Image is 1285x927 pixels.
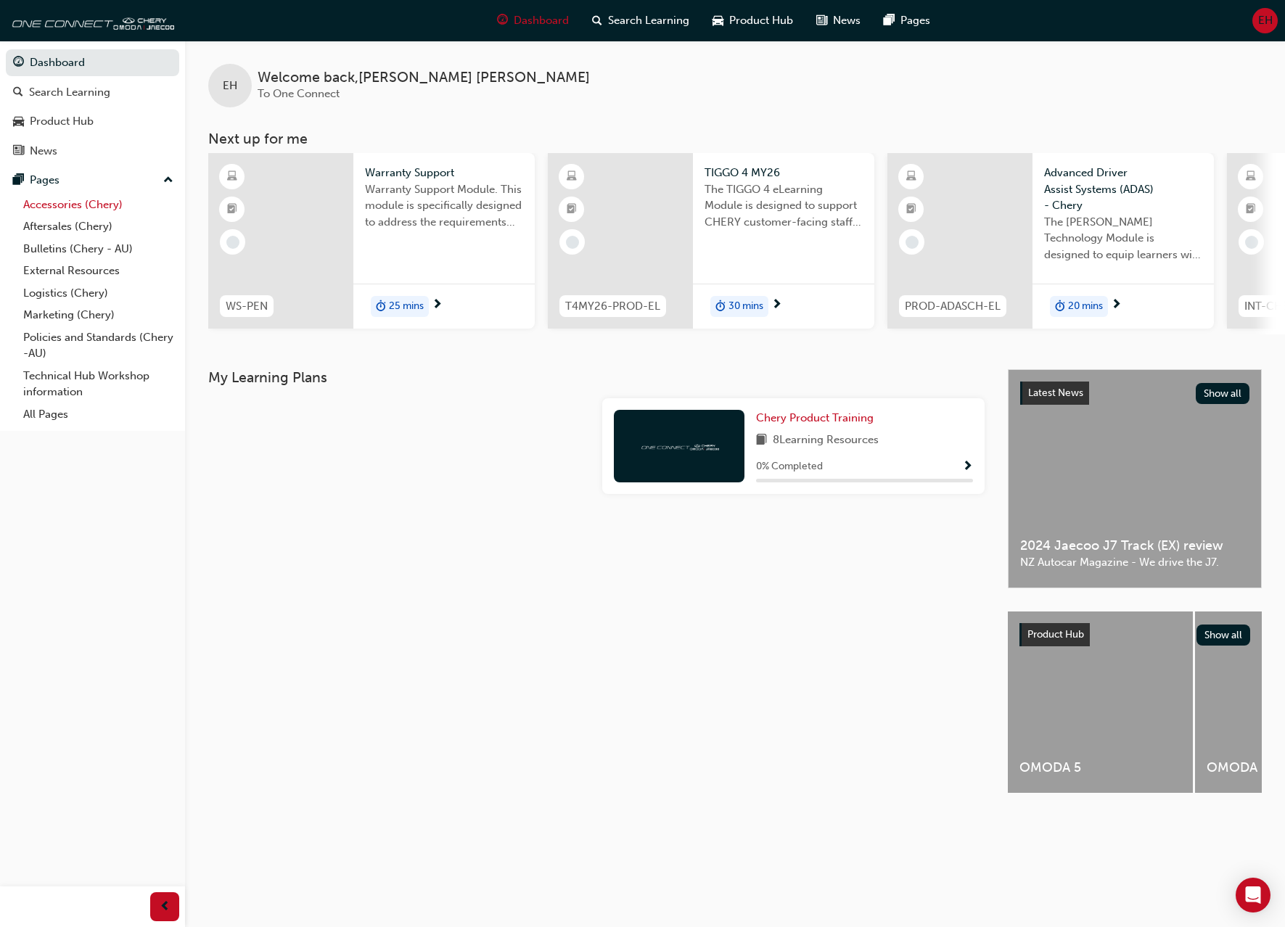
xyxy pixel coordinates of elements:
[185,131,1285,147] h3: Next up for me
[1019,623,1250,646] a: Product HubShow all
[816,12,827,30] span: news-icon
[1258,12,1273,29] span: EH
[773,432,879,450] span: 8 Learning Resources
[17,260,179,282] a: External Resources
[567,168,577,186] span: learningResourceType_ELEARNING-icon
[1020,537,1249,554] span: 2024 Jaecoo J7 Track (EX) review
[833,12,861,29] span: News
[208,369,985,386] h3: My Learning Plans
[566,236,579,249] span: learningRecordVerb_NONE-icon
[227,200,237,219] span: booktick-icon
[13,145,24,158] span: news-icon
[567,200,577,219] span: booktick-icon
[30,143,57,160] div: News
[226,236,239,249] span: learningRecordVerb_NONE-icon
[705,165,863,181] span: TIGGO 4 MY26
[17,194,179,216] a: Accessories (Chery)
[580,6,701,36] a: search-iconSearch Learning
[6,49,179,76] a: Dashboard
[1055,297,1065,316] span: duration-icon
[163,171,173,190] span: up-icon
[639,439,719,453] img: oneconnect
[1044,214,1202,263] span: The [PERSON_NAME] Technology Module is designed to equip learners with essential knowledge about ...
[208,153,535,329] a: WS-PENWarranty SupportWarranty Support Module. This module is specifically designed to address th...
[548,153,874,329] a: T4MY26-PROD-ELTIGGO 4 MY26The TIGGO 4 eLearning Module is designed to support CHERY customer-faci...
[30,172,59,189] div: Pages
[884,12,895,30] span: pages-icon
[160,898,171,916] span: prev-icon
[1246,168,1256,186] span: learningResourceType_ELEARNING-icon
[389,298,424,315] span: 25 mins
[6,108,179,135] a: Product Hub
[756,458,823,475] span: 0 % Completed
[756,410,879,427] a: Chery Product Training
[887,153,1214,329] a: PROD-ADASCH-ELAdvanced Driver Assist Systems (ADAS) - CheryThe [PERSON_NAME] Technology Module is...
[17,365,179,403] a: Technical Hub Workshop information
[226,298,268,315] span: WS-PEN
[1019,759,1181,776] span: OMODA 5
[223,78,237,94] span: EH
[1196,383,1250,404] button: Show all
[705,181,863,231] span: The TIGGO 4 eLearning Module is designed to support CHERY customer-facing staff with the product ...
[905,298,1001,315] span: PROD-ADASCH-EL
[365,165,523,181] span: Warranty Support
[729,12,793,29] span: Product Hub
[1027,628,1084,640] span: Product Hub
[17,403,179,426] a: All Pages
[497,12,508,30] span: guage-icon
[13,174,24,187] span: pages-icon
[1111,299,1122,312] span: next-icon
[1008,369,1262,588] a: Latest NewsShow all2024 Jaecoo J7 Track (EX) reviewNZ Autocar Magazine - We drive the J7.
[962,458,973,476] button: Show Progress
[258,70,590,86] span: Welcome back , [PERSON_NAME] [PERSON_NAME]
[6,138,179,165] a: News
[485,6,580,36] a: guage-iconDashboard
[13,57,24,70] span: guage-icon
[1020,554,1249,571] span: NZ Autocar Magazine - We drive the J7.
[17,282,179,305] a: Logistics (Chery)
[17,215,179,238] a: Aftersales (Chery)
[701,6,805,36] a: car-iconProduct Hub
[900,12,930,29] span: Pages
[1020,382,1249,405] a: Latest NewsShow all
[7,6,174,35] img: oneconnect
[6,167,179,194] button: Pages
[728,298,763,315] span: 30 mins
[906,236,919,249] span: learningRecordVerb_NONE-icon
[13,115,24,128] span: car-icon
[805,6,872,36] a: news-iconNews
[1044,165,1202,214] span: Advanced Driver Assist Systems (ADAS) - Chery
[17,304,179,326] a: Marketing (Chery)
[771,299,782,312] span: next-icon
[1252,8,1278,33] button: EH
[715,297,726,316] span: duration-icon
[756,411,874,424] span: Chery Product Training
[1245,236,1258,249] span: learningRecordVerb_NONE-icon
[30,113,94,130] div: Product Hub
[713,12,723,30] span: car-icon
[1028,387,1083,399] span: Latest News
[227,168,237,186] span: learningResourceType_ELEARNING-icon
[432,299,443,312] span: next-icon
[29,84,110,101] div: Search Learning
[756,432,767,450] span: book-icon
[906,168,916,186] span: learningResourceType_ELEARNING-icon
[1008,611,1193,793] a: OMODA 5
[17,238,179,260] a: Bulletins (Chery - AU)
[872,6,942,36] a: pages-iconPages
[1196,625,1251,646] button: Show all
[365,181,523,231] span: Warranty Support Module. This module is specifically designed to address the requirements and pro...
[17,326,179,365] a: Policies and Standards (Chery -AU)
[6,46,179,167] button: DashboardSearch LearningProduct HubNews
[1246,200,1256,219] span: booktick-icon
[1068,298,1103,315] span: 20 mins
[1236,878,1270,912] div: Open Intercom Messenger
[906,200,916,219] span: booktick-icon
[608,12,689,29] span: Search Learning
[13,86,23,99] span: search-icon
[258,87,340,100] span: To One Connect
[962,461,973,474] span: Show Progress
[514,12,569,29] span: Dashboard
[592,12,602,30] span: search-icon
